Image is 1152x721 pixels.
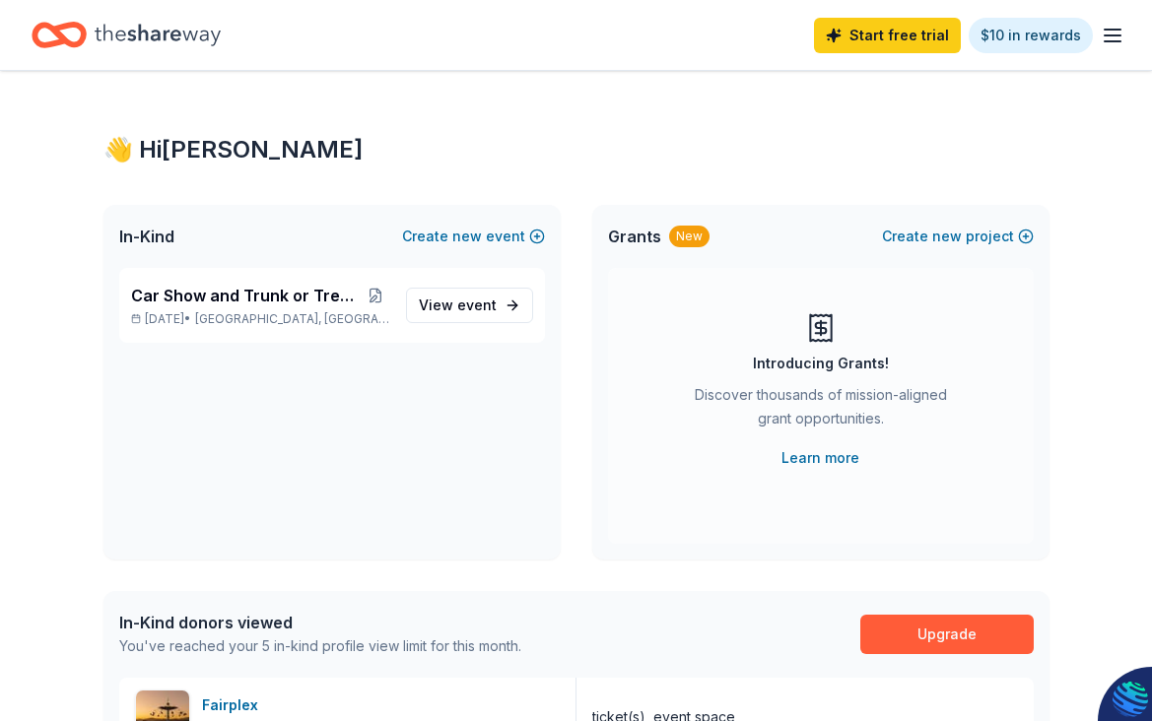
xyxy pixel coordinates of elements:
[932,225,962,248] span: new
[131,311,390,327] p: [DATE] •
[687,383,955,438] div: Discover thousands of mission-aligned grant opportunities.
[781,446,859,470] a: Learn more
[882,225,1034,248] button: Createnewproject
[669,226,710,247] div: New
[202,693,266,717] div: Fairplex
[969,18,1093,53] a: $10 in rewards
[457,296,497,313] span: event
[860,615,1034,654] a: Upgrade
[119,225,174,248] span: In-Kind
[103,134,1050,165] div: 👋 Hi [PERSON_NAME]
[814,18,961,53] a: Start free trial
[119,611,521,634] div: In-Kind donors viewed
[452,225,482,248] span: new
[131,284,362,307] span: Car Show and Trunk or Treat Family Zone
[402,225,545,248] button: Createnewevent
[32,12,221,58] a: Home
[406,288,533,323] a: View event
[119,634,521,658] div: You've reached your 5 in-kind profile view limit for this month.
[753,352,889,375] div: Introducing Grants!
[608,225,661,248] span: Grants
[419,294,497,317] span: View
[195,311,389,327] span: [GEOGRAPHIC_DATA], [GEOGRAPHIC_DATA]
